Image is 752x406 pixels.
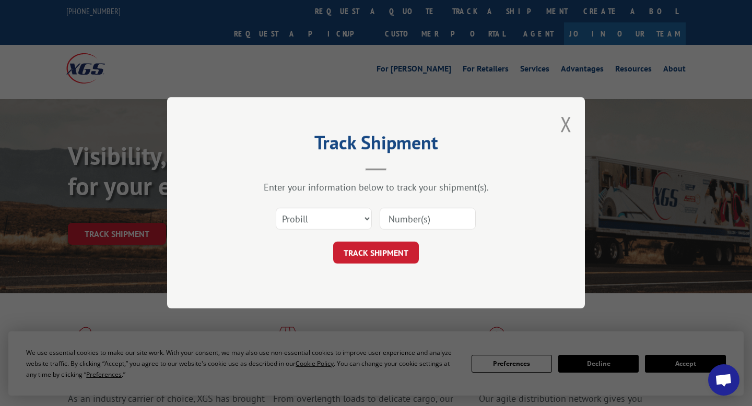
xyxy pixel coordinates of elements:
[708,364,739,396] div: Open chat
[333,242,419,264] button: TRACK SHIPMENT
[380,208,476,230] input: Number(s)
[219,135,533,155] h2: Track Shipment
[560,110,572,138] button: Close modal
[219,182,533,194] div: Enter your information below to track your shipment(s).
